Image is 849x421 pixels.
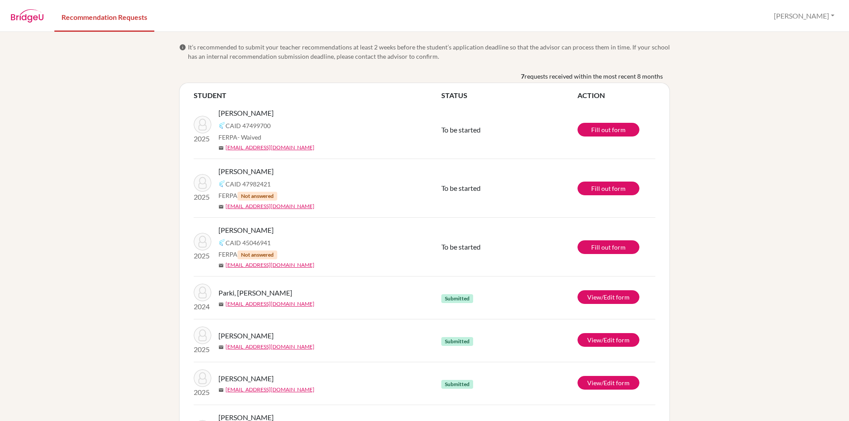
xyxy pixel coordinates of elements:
[218,288,292,298] span: Parki, [PERSON_NAME]
[194,116,211,133] img: Thakur, Suman
[54,1,154,32] a: Recommendation Requests
[441,125,481,134] span: To be started
[218,122,226,129] img: Common App logo
[218,373,274,384] span: [PERSON_NAME]
[188,42,670,61] span: It’s recommended to submit your teacher recommendations at least 2 weeks before the student’s app...
[226,144,314,152] a: [EMAIL_ADDRESS][DOMAIN_NAME]
[441,380,473,389] span: Submitted
[194,369,211,387] img: Satyal, Shabdi
[194,301,211,312] p: 2024
[194,174,211,192] img: Raut, Teju
[194,284,211,301] img: Parki, Sangita
[194,387,211,398] p: 2025
[770,8,838,24] button: [PERSON_NAME]
[577,376,639,390] a: View/Edit form
[218,387,224,393] span: mail
[521,72,524,81] b: 7
[577,333,639,347] a: View/Edit form
[194,344,211,355] p: 2025
[226,261,314,269] a: [EMAIL_ADDRESS][DOMAIN_NAME]
[226,386,314,394] a: [EMAIL_ADDRESS][DOMAIN_NAME]
[218,166,274,177] span: [PERSON_NAME]
[218,250,277,259] span: FERPA
[577,123,639,137] a: Fill out form
[226,343,314,351] a: [EMAIL_ADDRESS][DOMAIN_NAME]
[441,243,481,251] span: To be started
[11,9,44,23] img: BridgeU logo
[194,133,211,144] p: 2025
[577,290,639,304] a: View/Edit form
[218,302,224,307] span: mail
[441,90,577,101] th: STATUS
[577,90,655,101] th: ACTION
[218,239,226,246] img: Common App logo
[441,294,473,303] span: Submitted
[441,184,481,192] span: To be started
[218,330,274,341] span: [PERSON_NAME]
[194,326,211,344] img: Bhusal, Swastik
[218,345,224,350] span: mail
[218,191,277,201] span: FERPA
[218,204,224,209] span: mail
[237,192,277,201] span: Not answered
[194,90,441,101] th: STUDENT
[226,179,271,189] span: CAID 47982421
[194,192,211,202] p: 2025
[226,202,314,210] a: [EMAIL_ADDRESS][DOMAIN_NAME]
[179,44,186,51] span: info
[218,225,274,235] span: [PERSON_NAME]
[226,238,271,247] span: CAID 45046941
[218,263,224,268] span: mail
[218,108,274,118] span: [PERSON_NAME]
[441,337,473,346] span: Submitted
[218,133,261,142] span: FERPA
[524,72,663,81] span: requests received within the most recent 8 months
[218,145,224,151] span: mail
[237,133,261,141] span: - Waived
[237,250,277,259] span: Not answered
[226,121,271,130] span: CAID 47499700
[577,182,639,195] a: Fill out form
[577,240,639,254] a: Fill out form
[194,250,211,261] p: 2025
[218,180,226,187] img: Common App logo
[194,233,211,250] img: Acharya, Samir
[226,300,314,308] a: [EMAIL_ADDRESS][DOMAIN_NAME]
